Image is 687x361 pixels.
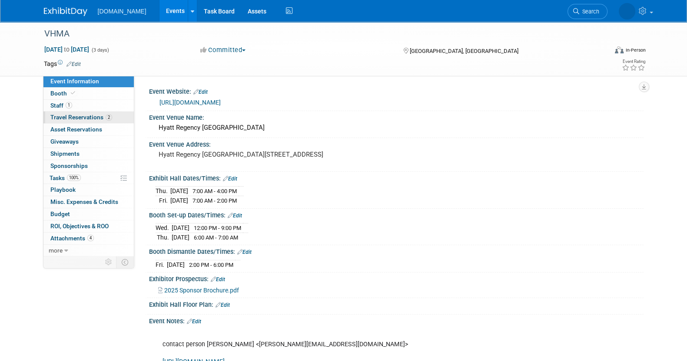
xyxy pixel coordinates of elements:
[91,47,109,53] span: (3 days)
[192,188,237,194] span: 7:00 AM - 4:00 PM
[149,111,644,122] div: Event Venue Name:
[44,7,87,16] img: ExhibitDay
[50,162,88,169] span: Sponsorships
[172,223,189,233] td: [DATE]
[159,151,345,158] pre: Hyatt Regency [GEOGRAPHIC_DATA][STREET_ADDRESS]
[43,112,134,123] a: Travel Reservations2
[50,210,70,217] span: Budget
[44,46,90,53] span: [DATE] [DATE]
[43,172,134,184] a: Tasks100%
[43,124,134,135] a: Asset Reservations
[621,59,645,64] div: Event Rating
[106,114,112,121] span: 2
[50,235,94,242] span: Attachments
[63,46,71,53] span: to
[615,46,624,53] img: Format-Inperson.png
[50,198,118,205] span: Misc. Expenses & Credits
[116,256,134,268] td: Toggle Event Tabs
[43,75,134,87] a: Event Information
[66,61,81,67] a: Edit
[194,234,238,241] span: 6:00 AM - 7:00 AM
[187,318,201,325] a: Edit
[170,187,188,196] td: [DATE]
[170,196,188,205] td: [DATE]
[568,4,607,19] a: Search
[192,197,237,204] span: 7:00 AM - 2:00 PM
[223,176,237,182] a: Edit
[43,148,134,160] a: Shipments
[164,287,239,294] span: 2025 Sponsor Brochure.pdf
[43,245,134,256] a: more
[43,196,134,208] a: Misc. Expenses & Credits
[156,121,637,135] div: Hyatt Regency [GEOGRAPHIC_DATA]
[156,187,170,196] td: Thu.
[159,99,221,106] a: [URL][DOMAIN_NAME]
[149,245,644,256] div: Booth Dismantle Dates/Times:
[43,233,134,244] a: Attachments4
[156,196,170,205] td: Fri.
[67,174,81,181] span: 100%
[50,150,80,157] span: Shipments
[211,276,225,282] a: Edit
[228,213,242,219] a: Edit
[41,26,594,42] div: VHMA
[101,256,116,268] td: Personalize Event Tab Strip
[172,233,189,242] td: [DATE]
[50,90,77,97] span: Booth
[71,91,75,95] i: Booth reservation complete
[149,85,644,96] div: Event Website:
[50,114,112,121] span: Travel Reservations
[43,184,134,196] a: Playbook
[149,298,644,309] div: Exhibit Hall Floor Plan:
[579,8,599,15] span: Search
[156,223,172,233] td: Wed.
[98,8,146,15] span: [DOMAIN_NAME]
[43,220,134,232] a: ROI, Objectives & ROO
[43,208,134,220] a: Budget
[237,249,252,255] a: Edit
[216,302,230,308] a: Edit
[50,186,76,193] span: Playbook
[43,160,134,172] a: Sponsorships
[149,272,644,284] div: Exhibitor Prospectus:
[625,47,645,53] div: In-Person
[66,102,72,108] span: 1
[149,138,644,149] div: Event Venue Address:
[50,223,109,230] span: ROI, Objectives & ROO
[50,78,99,85] span: Event Information
[556,45,646,58] div: Event Format
[44,59,81,68] td: Tags
[619,3,635,20] img: Iuliia Bulow
[197,46,249,55] button: Committed
[149,315,644,326] div: Event Notes:
[156,260,167,269] td: Fri.
[43,88,134,99] a: Booth
[49,247,63,254] span: more
[43,100,134,112] a: Staff1
[50,102,72,109] span: Staff
[410,48,518,54] span: [GEOGRAPHIC_DATA], [GEOGRAPHIC_DATA]
[50,126,102,133] span: Asset Reservations
[167,260,185,269] td: [DATE]
[50,174,81,181] span: Tasks
[194,225,241,231] span: 12:00 PM - 9:00 PM
[158,287,239,294] a: 2025 Sponsor Brochure.pdf
[87,235,94,241] span: 4
[193,89,208,95] a: Edit
[149,209,644,220] div: Booth Set-up Dates/Times:
[43,136,134,148] a: Giveaways
[156,233,172,242] td: Thu.
[189,262,233,268] span: 2:00 PM - 6:00 PM
[149,172,644,183] div: Exhibit Hall Dates/Times:
[50,138,79,145] span: Giveaways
